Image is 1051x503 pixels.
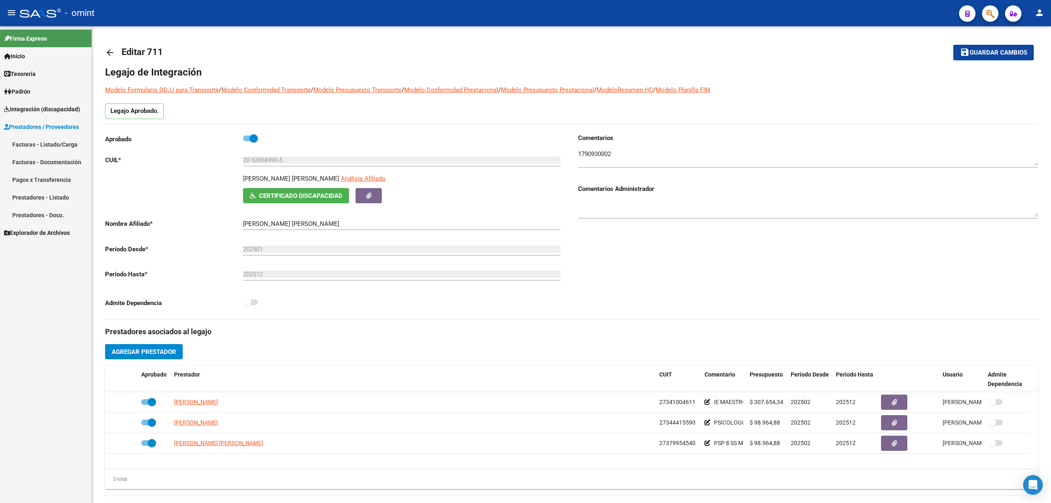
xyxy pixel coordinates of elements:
[105,475,127,484] div: 3 total
[105,299,243,308] p: Admite Dependencia
[746,366,787,393] datatable-header-cell: Presupuesto
[4,228,70,237] span: Explorador de Archivos
[138,366,171,393] datatable-header-cell: Aprobado
[659,371,672,378] span: CUIT
[112,348,176,356] span: Agregar Prestador
[750,399,783,405] span: $ 307.654,34
[791,399,810,405] span: 202502
[791,371,829,378] span: Periodo Desde
[4,105,80,114] span: Integración (discapacidad)
[105,219,243,228] p: Nombre Afiliado
[105,48,115,57] mat-icon: arrow_back
[174,371,200,378] span: Prestador
[65,4,94,22] span: - omint
[836,440,856,446] span: 202512
[105,135,243,144] p: Aprobado
[221,86,311,94] a: Modelo Conformidad Transporte
[833,366,878,393] datatable-header-cell: Periodo Hasta
[659,440,695,446] span: 27379954540
[953,45,1034,60] button: Guardar cambios
[105,270,243,279] p: Periodo Hasta
[714,399,780,405] span: IE MAESTRO desde 24/02
[578,184,1038,193] h3: Comentarios Administrador
[171,366,656,393] datatable-header-cell: Prestador
[597,86,653,94] a: ModeloResumen HC
[750,440,780,446] span: $ 98.964,88
[341,175,386,182] span: Análisis Afiliado
[259,192,342,200] span: Certificado Discapacidad
[960,47,970,57] mat-icon: save
[4,34,47,43] span: Firma Express
[750,419,780,426] span: $ 98.964,88
[943,419,1007,426] span: [PERSON_NAME] [DATE]
[791,419,810,426] span: 202502
[1035,8,1044,18] mat-icon: person
[701,366,746,393] datatable-header-cell: Comentario
[141,371,167,378] span: Aprobado
[659,399,695,405] span: 27341004611
[1023,475,1043,495] div: Open Intercom Messenger
[174,419,218,426] span: [PERSON_NAME]
[4,87,30,96] span: Padrón
[174,440,263,446] span: [PERSON_NAME] [PERSON_NAME]
[659,419,695,426] span: 27344415590
[943,440,1007,446] span: [PERSON_NAME] [DATE]
[984,366,1030,393] datatable-header-cell: Admite Dependencia
[943,399,1007,405] span: [PERSON_NAME] [DATE]
[105,86,219,94] a: Modelo Formulario DDJJ para Transporte
[105,245,243,254] p: Periodo Desde
[787,366,833,393] datatable-header-cell: Periodo Desde
[7,8,16,18] mat-icon: menu
[105,103,164,119] p: Legajo Aprobado.
[4,122,79,131] span: Prestadores / Proveedores
[243,188,349,203] button: Certificado Discapacidad
[791,440,810,446] span: 202502
[105,344,183,359] button: Agregar Prestador
[243,174,339,183] p: [PERSON_NAME] [PERSON_NAME]
[988,371,1022,387] span: Admite Dependencia
[714,440,743,446] span: PSP 8 SS M
[4,52,25,61] span: Inicio
[174,399,218,405] span: [PERSON_NAME]
[714,419,766,426] span: PSICOLOGIA 8 SS M
[105,156,243,165] p: CUIL
[4,69,36,78] span: Tesorería
[122,47,163,57] span: Editar 711
[313,86,402,94] a: Modelo Presupuesto Transporte
[943,371,963,378] span: Usuario
[656,86,710,94] a: Modelo Planilla FIM
[836,371,873,378] span: Periodo Hasta
[656,366,701,393] datatable-header-cell: CUIT
[939,366,984,393] datatable-header-cell: Usuario
[105,326,1038,338] h3: Prestadores asociados al legajo
[750,371,783,378] span: Presupuesto
[578,133,1038,142] h3: Comentarios
[404,86,498,94] a: Modelo Conformidad Prestacional
[836,399,856,405] span: 202512
[836,419,856,426] span: 202512
[105,66,1038,79] h1: Legajo de Integración
[501,86,594,94] a: Modelo Presupuesto Prestacional
[970,49,1027,57] span: Guardar cambios
[704,371,735,378] span: Comentario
